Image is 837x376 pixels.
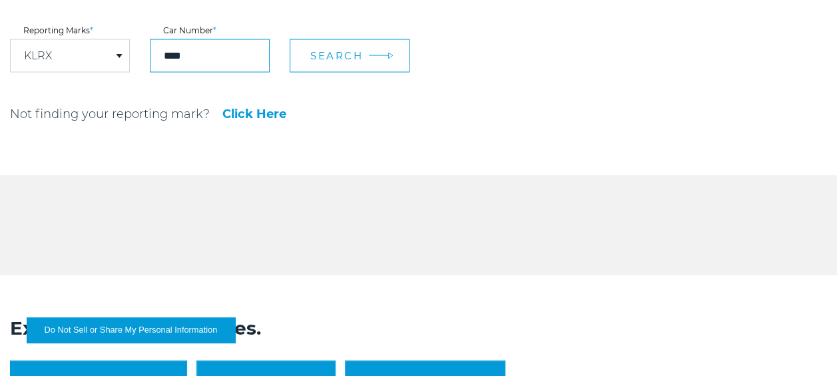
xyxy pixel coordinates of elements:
label: Car Number [150,27,270,35]
img: arrow [388,53,394,60]
p: Not finding your reporting mark? [10,106,210,122]
a: KLRX [24,51,52,61]
label: Reporting Marks [10,27,130,35]
span: Search [310,49,363,62]
iframe: Chat Widget [770,312,837,376]
a: Click Here [222,108,286,120]
h2: Explore more capabilities. [10,315,827,341]
button: Search arrow arrow [290,39,410,73]
button: Do Not Sell or Share My Personal Information [27,317,235,343]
